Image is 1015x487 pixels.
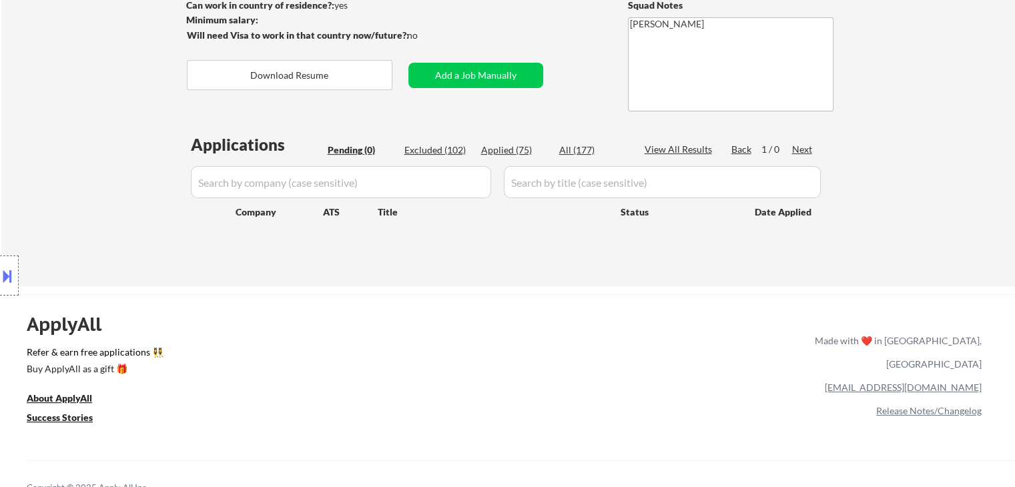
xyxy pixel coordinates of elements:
div: All (177) [559,143,626,157]
div: Excluded (102) [404,143,471,157]
div: Applications [191,137,323,153]
div: View All Results [645,143,716,156]
a: Refer & earn free applications 👯‍♀️ [27,348,536,362]
button: Download Resume [187,60,392,90]
strong: Will need Visa to work in that country now/future?: [187,29,409,41]
div: Title [378,205,608,219]
div: 1 / 0 [761,143,792,156]
div: Back [731,143,753,156]
strong: Minimum salary: [186,14,258,25]
div: no [407,29,445,42]
input: Search by company (case sensitive) [191,166,491,198]
a: [EMAIL_ADDRESS][DOMAIN_NAME] [825,382,982,393]
div: Applied (75) [481,143,548,157]
div: Company [236,205,323,219]
div: Made with ❤️ in [GEOGRAPHIC_DATA], [GEOGRAPHIC_DATA] [809,329,982,376]
div: Pending (0) [328,143,394,157]
button: Add a Job Manually [408,63,543,88]
div: ATS [323,205,378,219]
div: Next [792,143,813,156]
div: Date Applied [755,205,813,219]
input: Search by title (case sensitive) [504,166,821,198]
div: Status [621,199,735,223]
a: Release Notes/Changelog [876,405,982,416]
